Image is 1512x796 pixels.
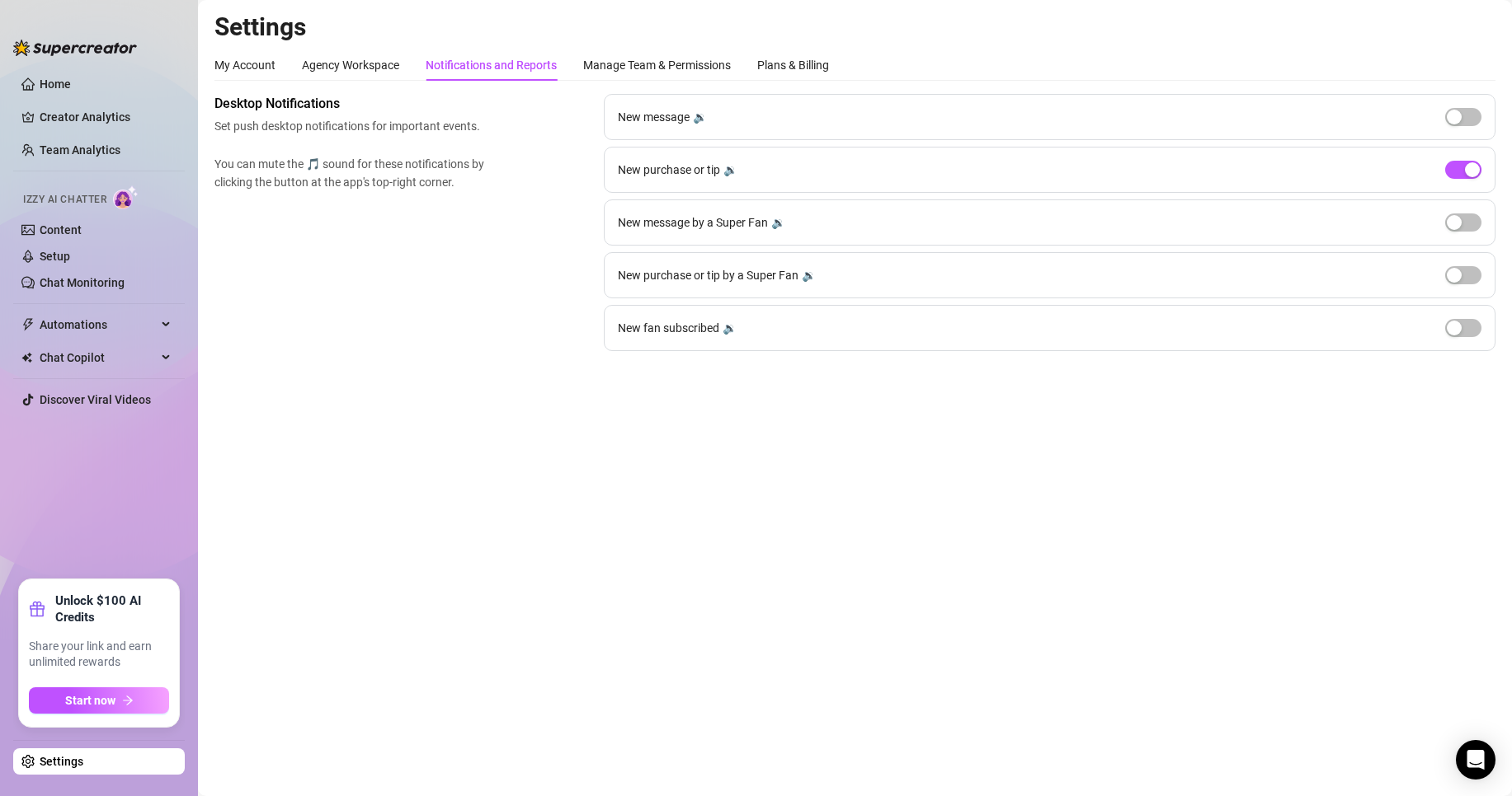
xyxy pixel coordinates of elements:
span: New message by a Super Fan [618,213,768,232]
span: Desktop Notifications [214,94,492,114]
a: Setup [40,250,70,263]
span: Start now [65,694,115,707]
div: 🔉 [802,266,816,284]
div: Open Intercom Messenger [1456,740,1496,780]
span: thunderbolt [21,318,35,331]
img: Chat Copilot [21,352,32,363]
div: 🔉 [693,108,707,126]
span: New fan subscribed [618,319,719,337]
div: Notifications and Reports [426,56,557,74]
a: Team Analytics [40,143,120,157]
span: Chat Copilot [40,344,157,371]
div: My Account [214,56,276,74]
h2: Settings [214,12,1496,43]
img: logo-BBDzfeDw.svg [13,40,137,56]
span: New purchase or tip [618,161,720,179]
span: gift [29,601,45,617]
span: Automations [40,311,157,338]
span: You can mute the 🎵 sound for these notifications by clicking the button at the app's top-right co... [214,155,492,191]
a: Creator Analytics [40,104,172,130]
div: Agency Workspace [302,56,399,74]
span: Set push desktop notifications for important events. [214,117,492,135]
div: 🔉 [723,319,737,337]
img: AI Chatter [113,185,139,209]
div: Manage Team & Permissions [583,56,731,74]
div: Plans & Billing [757,56,829,74]
span: arrow-right [122,695,134,706]
div: 🔉 [723,161,737,179]
span: New message [618,108,690,126]
a: Home [40,77,71,91]
span: New purchase or tip by a Super Fan [618,266,798,284]
a: Discover Viral Videos [40,393,151,406]
span: Share your link and earn unlimited rewards [29,639,169,671]
span: Izzy AI Chatter [23,192,106,208]
button: Start nowarrow-right [29,687,169,714]
div: 🔉 [771,213,785,232]
strong: Unlock $100 AI Credits [55,592,169,625]
a: Settings [40,755,83,768]
a: Chat Monitoring [40,276,125,289]
a: Content [40,223,82,236]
